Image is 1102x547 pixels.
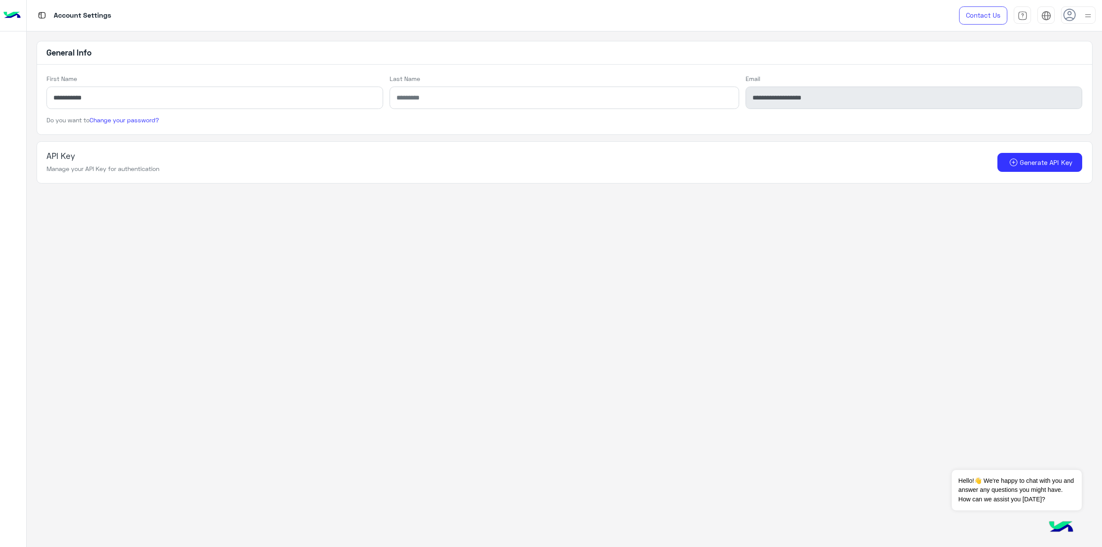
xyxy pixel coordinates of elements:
[1007,158,1020,167] img: plus-icon.svg
[3,6,21,25] img: Logo
[959,6,1007,25] a: Contact Us
[46,165,159,172] span: Manage your API Key for authentication
[1083,10,1093,21] img: profile
[46,116,159,124] span: Do you want to
[37,10,47,21] img: tab
[1014,6,1031,25] a: tab
[746,74,760,83] label: Email
[46,151,159,161] h5: API Key
[46,74,77,83] label: First Name
[997,153,1083,172] button: Generate API Key
[1046,513,1076,543] img: hulul-logo.png
[54,10,111,22] p: Account Settings
[1041,11,1051,21] img: tab
[37,41,1092,65] h5: General Info
[390,74,420,83] label: Last Name
[952,470,1081,510] span: Hello!👋 We're happy to chat with you and answer any questions you might have. How can we assist y...
[1018,11,1028,21] img: tab
[90,116,159,124] a: Change your password?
